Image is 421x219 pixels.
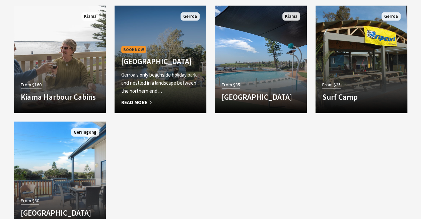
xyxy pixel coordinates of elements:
[21,208,99,218] h4: [GEOGRAPHIC_DATA]
[81,12,99,21] span: Kiama
[215,6,307,113] a: From $35 [GEOGRAPHIC_DATA] Kiama
[121,46,146,53] span: Book Now
[322,81,341,89] span: From $25
[21,81,42,89] span: From $160
[381,12,401,21] span: Gerroa
[121,71,200,95] p: Gerroa’s only beachside holiday park and nestled in a landscape between the northern end…
[121,98,200,106] span: Read More
[115,6,206,113] a: Book Now [GEOGRAPHIC_DATA] Gerroa’s only beachside holiday park and nestled in a landscape betwee...
[315,6,407,113] a: Another Image Used From $25 Surf Camp Gerroa
[121,57,200,66] h4: [GEOGRAPHIC_DATA]
[282,12,300,21] span: Kiama
[21,92,99,102] h4: Kiama Harbour Cabins
[21,197,39,205] span: From $30
[222,92,300,102] h4: [GEOGRAPHIC_DATA]
[181,12,200,21] span: Gerroa
[222,81,240,89] span: From $35
[14,6,106,113] a: From $160 Kiama Harbour Cabins Kiama
[322,92,401,102] h4: Surf Camp
[71,128,99,137] span: Gerringong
